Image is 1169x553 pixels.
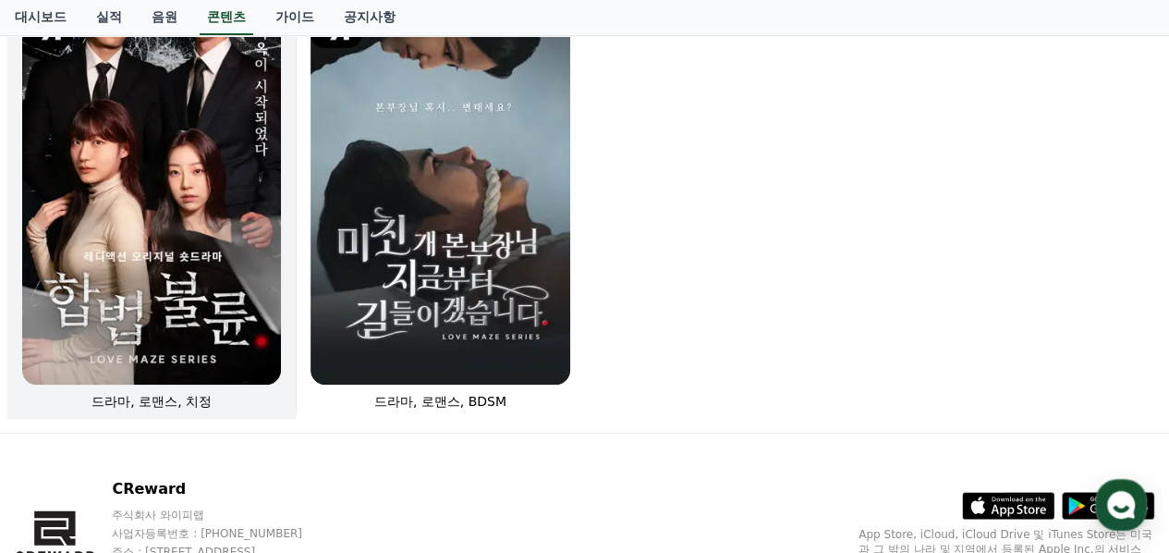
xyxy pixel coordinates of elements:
p: CReward [112,478,337,500]
a: 설정 [238,399,355,446]
p: 주식회사 와이피랩 [112,508,337,522]
a: 대화 [122,399,238,446]
span: 설정 [286,427,308,442]
span: 홈 [58,427,69,442]
span: 대화 [169,428,191,443]
a: 홈 [6,399,122,446]
span: 드라마, 로맨스, BDSM [374,394,506,409]
p: 사업자등록번호 : [PHONE_NUMBER] [112,526,337,541]
span: 드라마, 로맨스, 치정 [91,394,212,409]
